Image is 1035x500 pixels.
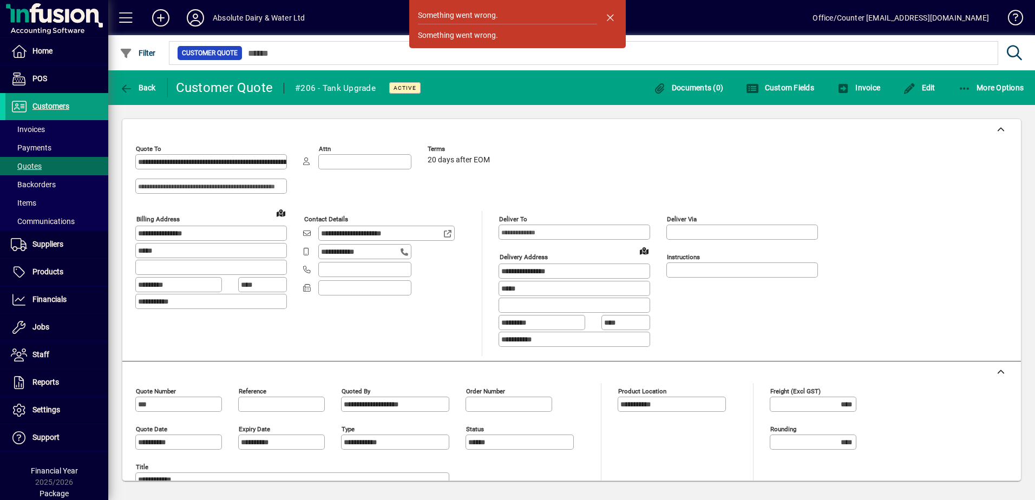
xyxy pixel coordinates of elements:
[1000,2,1021,37] a: Knowledge Base
[5,369,108,396] a: Reports
[32,240,63,248] span: Suppliers
[770,425,796,432] mat-label: Rounding
[5,424,108,451] a: Support
[5,397,108,424] a: Settings
[136,425,167,432] mat-label: Quote date
[32,267,63,276] span: Products
[466,425,484,432] mat-label: Status
[32,47,53,55] span: Home
[32,433,60,442] span: Support
[11,180,56,189] span: Backorders
[32,323,49,331] span: Jobs
[428,146,493,153] span: Terms
[770,387,821,394] mat-label: Freight (excl GST)
[178,8,213,28] button: Profile
[958,83,1024,92] span: More Options
[295,80,376,97] div: #206 - Tank Upgrade
[834,78,883,97] button: Invoice
[955,78,1027,97] button: More Options
[813,9,989,27] div: Office/Counter [EMAIL_ADDRESS][DOMAIN_NAME]
[5,314,108,341] a: Jobs
[272,204,290,221] a: View on map
[636,242,653,259] a: View on map
[239,425,270,432] mat-label: Expiry date
[32,295,67,304] span: Financials
[11,199,36,207] span: Items
[40,489,69,498] span: Package
[176,79,273,96] div: Customer Quote
[5,139,108,157] a: Payments
[108,78,168,97] app-page-header-button: Back
[394,84,416,91] span: Active
[11,143,51,152] span: Payments
[5,65,108,93] a: POS
[31,466,78,475] span: Financial Year
[667,215,697,223] mat-label: Deliver via
[499,215,527,223] mat-label: Deliver To
[136,387,176,394] mat-label: Quote number
[11,162,42,170] span: Quotes
[5,157,108,175] a: Quotes
[618,387,666,394] mat-label: Product location
[143,8,178,28] button: Add
[5,212,108,231] a: Communications
[900,78,938,97] button: Edit
[903,83,935,92] span: Edit
[653,83,723,92] span: Documents (0)
[650,78,726,97] button: Documents (0)
[5,259,108,286] a: Products
[5,286,108,313] a: Financials
[32,378,59,386] span: Reports
[5,231,108,258] a: Suppliers
[11,217,75,226] span: Communications
[117,43,159,63] button: Filter
[136,463,148,470] mat-label: Title
[136,145,161,153] mat-label: Quote To
[667,253,700,261] mat-label: Instructions
[117,78,159,97] button: Back
[5,120,108,139] a: Invoices
[5,194,108,212] a: Items
[342,387,370,394] mat-label: Quoted by
[239,387,266,394] mat-label: Reference
[213,9,305,27] div: Absolute Dairy & Water Ltd
[5,175,108,194] a: Backorders
[428,156,490,165] span: 20 days after EOM
[182,48,238,58] span: Customer Quote
[319,145,331,153] mat-label: Attn
[743,78,817,97] button: Custom Fields
[120,83,156,92] span: Back
[466,387,505,394] mat-label: Order number
[837,83,880,92] span: Invoice
[120,49,156,57] span: Filter
[32,74,47,83] span: POS
[5,38,108,65] a: Home
[32,405,60,414] span: Settings
[342,425,355,432] mat-label: Type
[746,83,814,92] span: Custom Fields
[32,102,69,110] span: Customers
[32,350,49,359] span: Staff
[11,125,45,134] span: Invoices
[5,341,108,369] a: Staff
